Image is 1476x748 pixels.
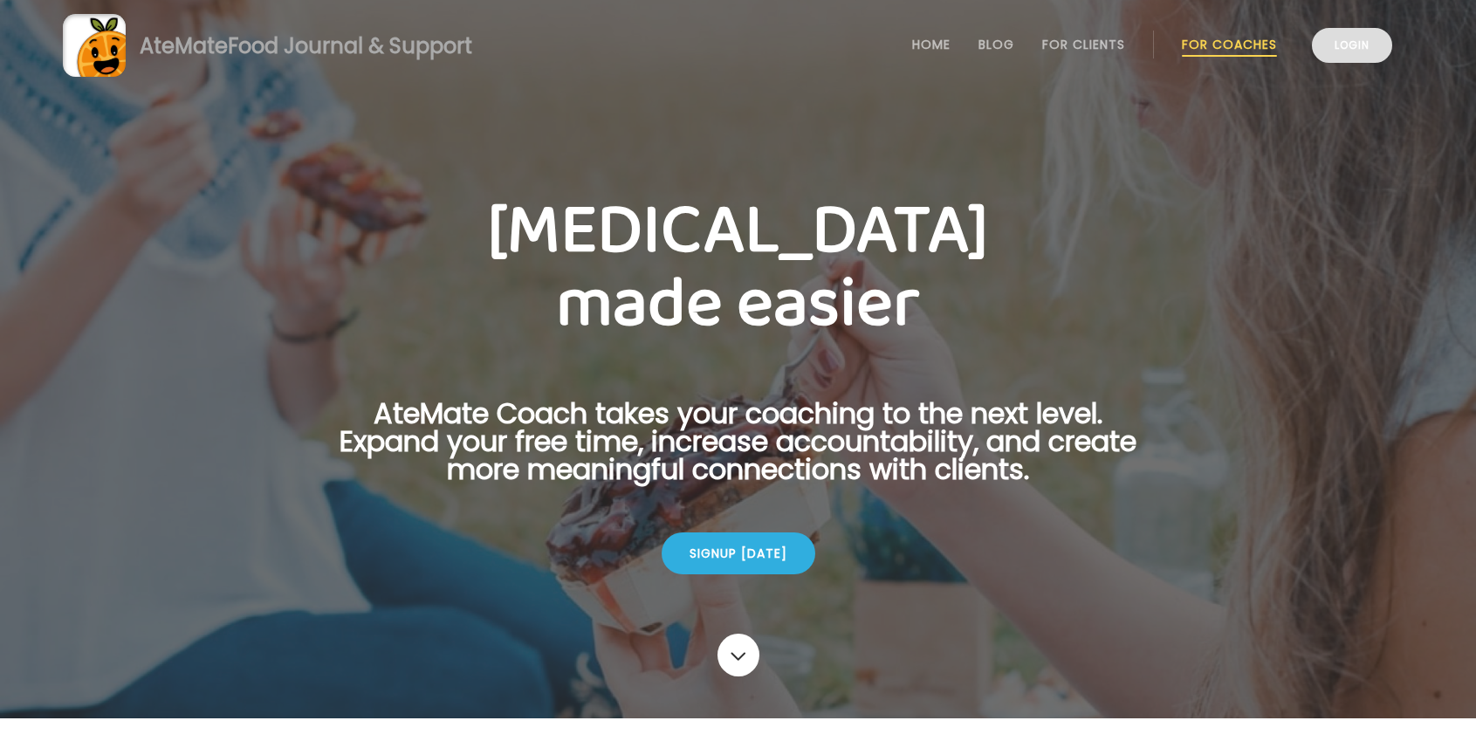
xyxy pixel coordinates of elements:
a: Login [1312,28,1392,63]
a: For Clients [1042,38,1125,51]
a: Home [912,38,951,51]
h1: [MEDICAL_DATA] made easier [312,195,1164,341]
a: AteMateFood Journal & Support [63,14,1413,77]
span: Food Journal & Support [228,31,472,60]
p: AteMate Coach takes your coaching to the next level. Expand your free time, increase accountabili... [312,400,1164,504]
div: Signup [DATE] [662,532,815,574]
a: For Coaches [1182,38,1277,51]
div: AteMate [126,31,472,61]
a: Blog [978,38,1014,51]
